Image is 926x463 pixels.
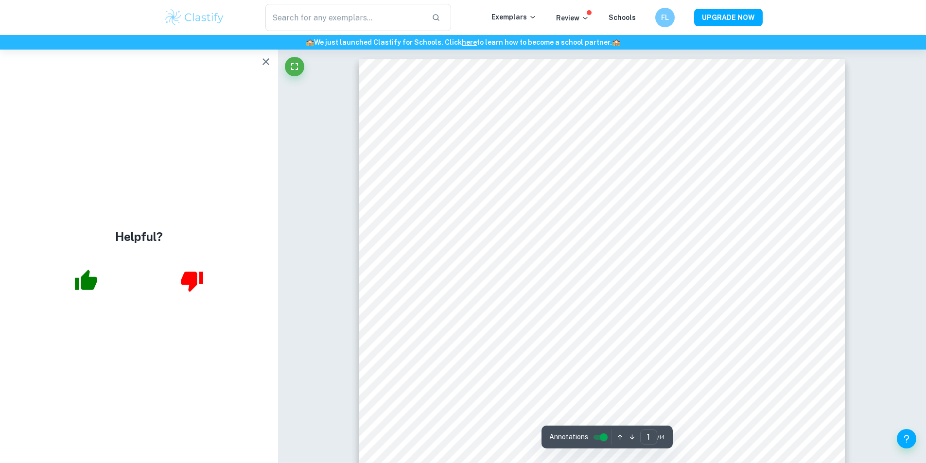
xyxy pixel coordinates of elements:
a: Schools [609,14,636,21]
p: Review [556,13,589,23]
img: Clastify logo [164,8,226,27]
span: Annotations [549,432,588,442]
h6: We just launched Clastify for Schools. Click to learn how to become a school partner. [2,37,924,48]
button: FL [655,8,675,27]
h6: FL [659,12,670,23]
button: UPGRADE NOW [694,9,763,26]
input: Search for any exemplars... [265,4,424,31]
button: Help and Feedback [897,429,916,448]
span: 🏫 [612,38,620,46]
button: Fullscreen [285,57,304,76]
span: 🏫 [306,38,314,46]
span: / 14 [657,433,665,442]
a: here [462,38,477,46]
p: Exemplars [491,12,537,22]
